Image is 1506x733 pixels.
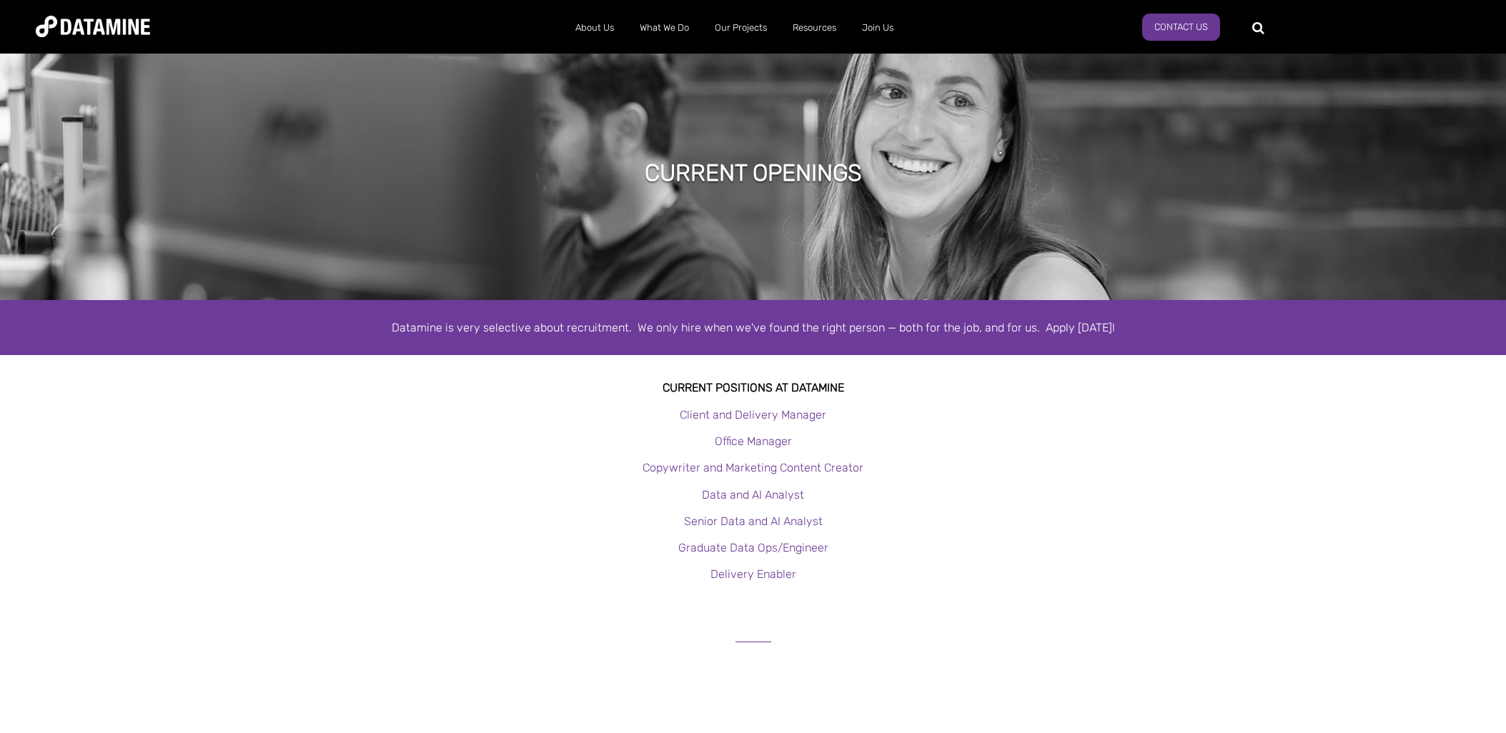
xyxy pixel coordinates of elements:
[702,9,780,46] a: Our Projects
[678,541,828,554] a: Graduate Data Ops/Engineer
[684,514,823,528] a: Senior Data and AI Analyst
[643,461,863,474] a: Copywriter and Marketing Content Creator
[1142,14,1220,41] a: Contact Us
[849,9,906,46] a: Join Us
[346,318,1161,337] div: Datamine is very selective about recruitment. We only hire when we've found the right person — bo...
[645,157,862,189] h1: Current Openings
[680,408,826,422] a: Client and Delivery Manager
[627,9,702,46] a: What We Do
[663,381,844,394] strong: Current Positions at datamine
[563,9,627,46] a: About Us
[702,488,804,502] a: Data and AI Analyst
[780,9,849,46] a: Resources
[36,16,150,37] img: Datamine
[715,434,792,448] a: Office Manager
[710,567,796,581] a: Delivery Enabler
